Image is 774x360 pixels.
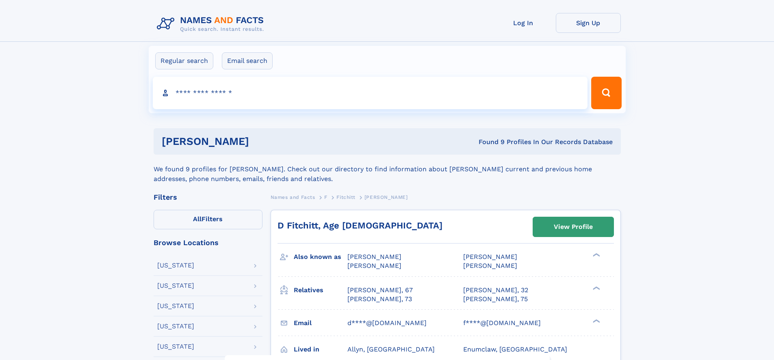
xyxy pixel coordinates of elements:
input: search input [153,77,588,109]
span: [PERSON_NAME] [347,262,401,269]
div: [US_STATE] [157,262,194,269]
a: F [324,192,327,202]
div: Filters [154,194,262,201]
div: We found 9 profiles for [PERSON_NAME]. Check out our directory to find information about [PERSON_... [154,155,621,184]
span: Enumclaw, [GEOGRAPHIC_DATA] [463,345,567,353]
div: [US_STATE] [157,323,194,330]
label: Filters [154,210,262,229]
label: Email search [222,52,273,69]
a: Sign Up [556,13,621,33]
a: Fitchitt [336,192,355,202]
span: F [324,194,327,200]
a: View Profile [533,217,614,237]
span: [PERSON_NAME] [364,194,408,200]
div: Found 9 Profiles In Our Records Database [364,138,613,147]
label: Regular search [155,52,213,69]
h3: Also known as [294,250,347,264]
div: [US_STATE] [157,343,194,350]
a: [PERSON_NAME], 75 [463,295,528,304]
div: ❯ [591,252,601,258]
a: Names and Facts [271,192,315,202]
div: [US_STATE] [157,282,194,289]
span: [PERSON_NAME] [463,262,517,269]
div: [US_STATE] [157,303,194,309]
span: [PERSON_NAME] [347,253,401,261]
span: Fitchitt [336,194,355,200]
a: [PERSON_NAME], 73 [347,295,412,304]
a: Log In [491,13,556,33]
div: ❯ [591,285,601,291]
button: Search Button [591,77,621,109]
img: Logo Names and Facts [154,13,271,35]
span: [PERSON_NAME] [463,253,517,261]
a: [PERSON_NAME], 67 [347,286,413,295]
a: D Fitchitt, Age [DEMOGRAPHIC_DATA] [278,220,442,231]
h3: Relatives [294,283,347,297]
div: ❯ [591,318,601,323]
h1: [PERSON_NAME] [162,136,364,147]
span: All [193,215,202,223]
div: View Profile [554,218,593,236]
div: Browse Locations [154,239,262,246]
h3: Lived in [294,343,347,356]
a: [PERSON_NAME], 32 [463,286,528,295]
span: Allyn, [GEOGRAPHIC_DATA] [347,345,435,353]
h3: Email [294,316,347,330]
